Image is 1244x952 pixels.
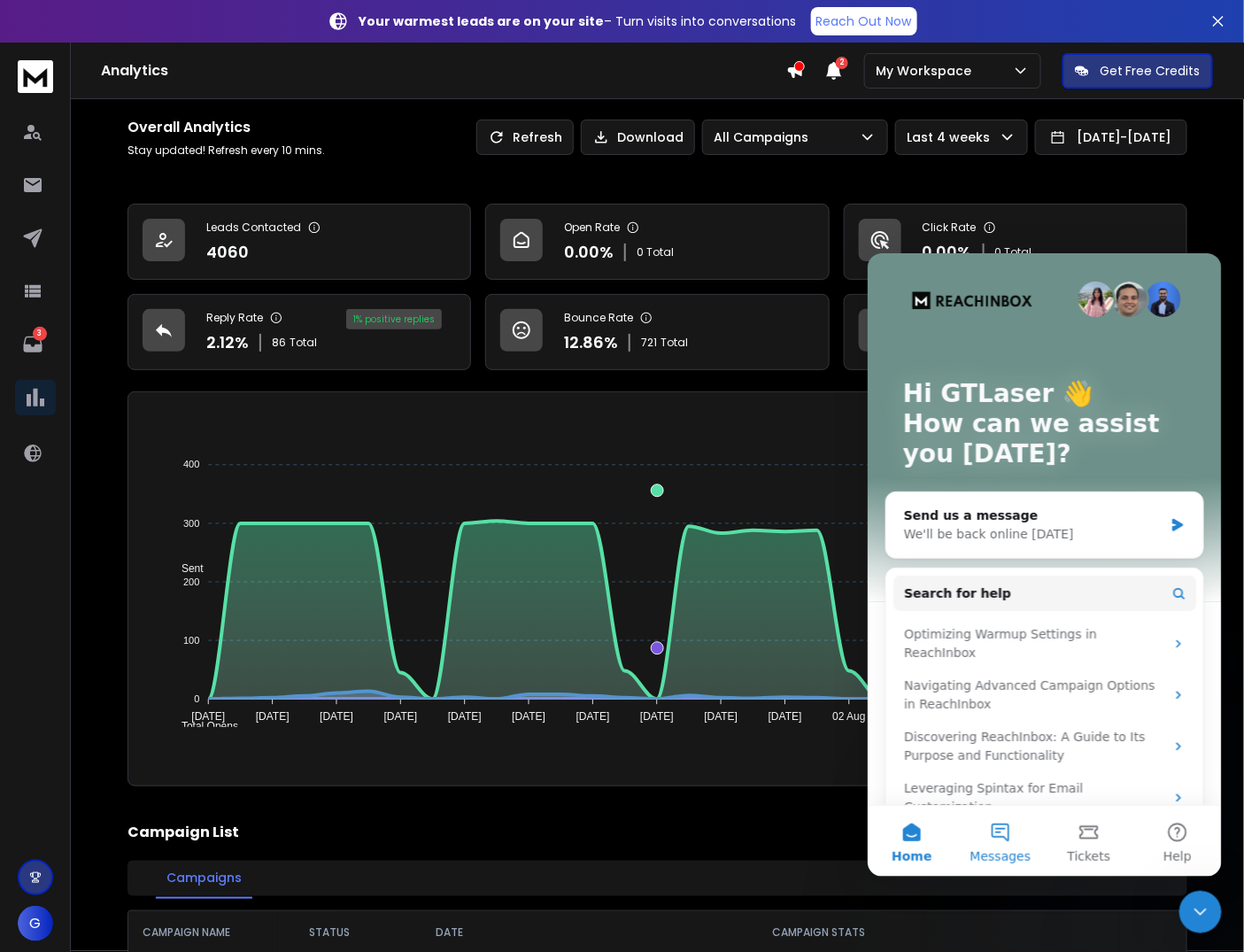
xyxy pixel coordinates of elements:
p: Last 4 weeks [907,128,997,146]
tspan: [DATE] [576,710,610,723]
p: Click Rate [923,221,977,235]
tspan: [DATE] [705,710,738,723]
tspan: [DATE] [769,710,802,723]
p: Bounce Rate [564,311,633,325]
tspan: [DATE] [384,710,418,723]
button: G [18,906,53,941]
p: Refresh [513,128,562,146]
p: – Turn visits into conversations [359,12,797,30]
p: All Campaigns [714,128,815,146]
p: 3 [33,327,47,341]
tspan: [DATE] [256,710,290,723]
p: x-axis : Date(UTC) [143,747,1172,761]
tspan: 200 [183,577,199,587]
p: Download [617,128,684,146]
span: Total [290,336,317,350]
a: Leads Contacted4060 [127,204,471,280]
p: 0.00 % [564,240,614,265]
tspan: [DATE] [512,710,545,723]
p: Open Rate [564,221,620,235]
p: 0 Total [995,245,1032,259]
span: 2 [836,57,848,69]
a: Click Rate0.00%0 Total [844,204,1187,280]
h2: Campaign List [127,822,1187,843]
strong: Your warmest leads are on your site [359,12,605,30]
tspan: [DATE] [640,710,674,723]
tspan: [DATE] [448,710,482,723]
iframe: Intercom live chat [868,253,1222,877]
tspan: 100 [183,635,199,646]
tspan: 400 [183,460,199,470]
img: logo [18,60,53,93]
iframe: Intercom live chat [1179,891,1222,933]
a: Open Rate0.00%0 Total [485,204,829,280]
a: Opportunities1$100 [844,294,1187,370]
p: Leads Contacted [206,221,301,235]
p: 0.00 % [923,240,972,265]
div: 1 % positive replies [346,309,442,329]
p: Get Free Credits [1100,62,1201,80]
p: 4060 [206,240,249,265]
tspan: [DATE] [192,710,226,723]
button: Download [581,120,695,155]
p: Reach Out Now [816,12,912,30]
tspan: [DATE] [320,710,353,723]
p: 12.86 % [564,330,618,355]
button: [DATE]-[DATE] [1035,120,1187,155]
span: Total Opens [168,720,238,732]
tspan: 0 [194,693,199,704]
button: Refresh [476,120,574,155]
p: Stay updated! Refresh every 10 mins. [127,143,325,158]
a: 3 [15,327,50,362]
tspan: 300 [183,518,199,529]
a: Reply Rate2.12%86Total1% positive replies [127,294,471,370]
h1: Overall Analytics [127,117,325,138]
span: Total [661,336,688,350]
span: Sent [168,562,204,575]
tspan: 02 Aug [833,710,866,723]
a: Reach Out Now [811,7,917,35]
h1: Analytics [101,60,786,81]
span: 721 [641,336,657,350]
p: 0 Total [637,245,674,259]
span: 86 [272,336,286,350]
button: Get Free Credits [1062,53,1213,89]
p: Reply Rate [206,311,263,325]
p: My Workspace [876,62,978,80]
p: 2.12 % [206,330,249,355]
button: Campaigns [156,858,252,899]
a: Bounce Rate12.86%721Total [485,294,829,370]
